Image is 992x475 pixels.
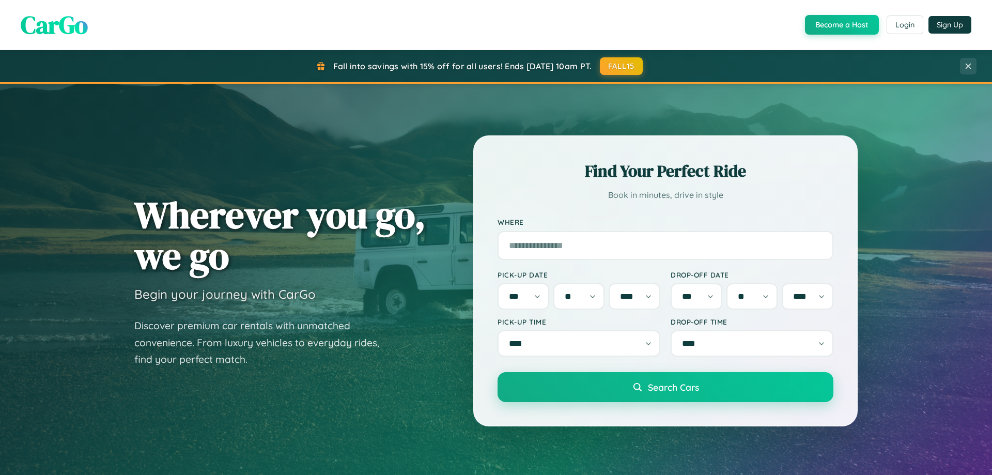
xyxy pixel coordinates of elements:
label: Drop-off Date [671,270,833,279]
span: CarGo [21,8,88,42]
p: Discover premium car rentals with unmatched convenience. From luxury vehicles to everyday rides, ... [134,317,393,368]
button: Search Cars [498,372,833,402]
label: Pick-up Date [498,270,660,279]
label: Where [498,218,833,227]
button: FALL15 [600,57,643,75]
button: Become a Host [805,15,879,35]
label: Drop-off Time [671,317,833,326]
button: Login [887,16,923,34]
p: Book in minutes, drive in style [498,188,833,203]
label: Pick-up Time [498,317,660,326]
span: Search Cars [648,381,699,393]
h3: Begin your journey with CarGo [134,286,316,302]
h2: Find Your Perfect Ride [498,160,833,182]
span: Fall into savings with 15% off for all users! Ends [DATE] 10am PT. [333,61,592,71]
h1: Wherever you go, we go [134,194,426,276]
button: Sign Up [928,16,971,34]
